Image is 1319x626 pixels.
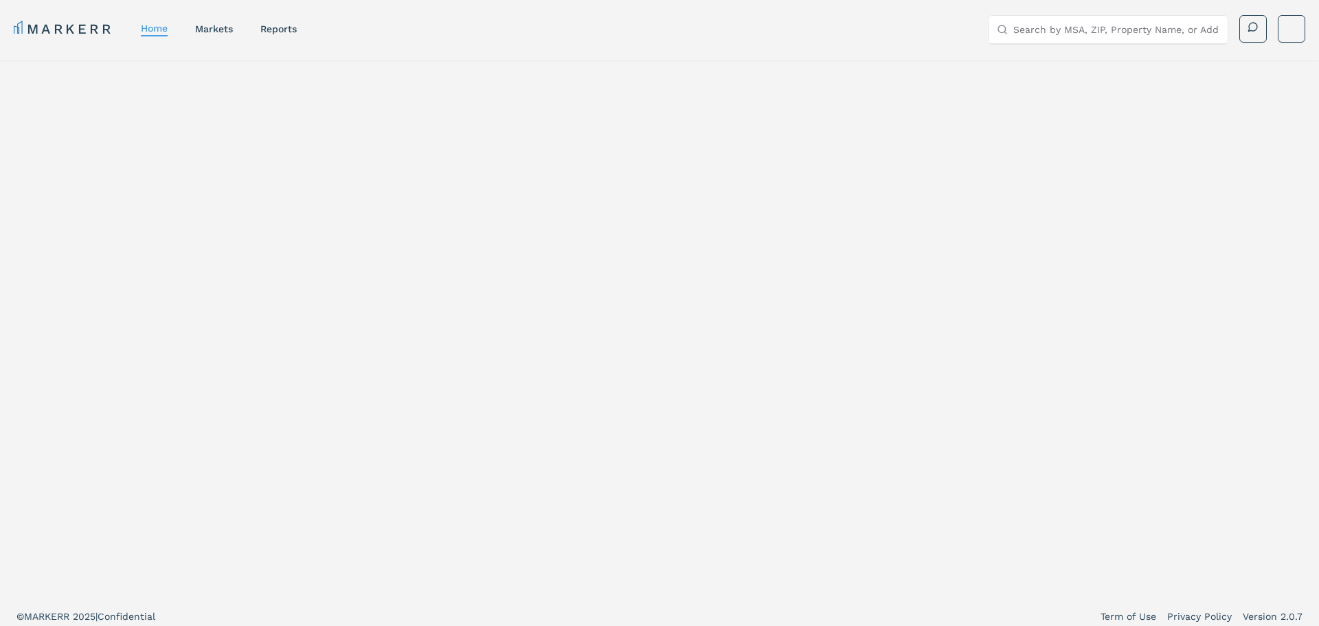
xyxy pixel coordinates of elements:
[260,23,297,34] a: reports
[98,611,155,622] span: Confidential
[1167,610,1232,623] a: Privacy Policy
[16,611,24,622] span: ©
[14,19,113,38] a: MARKERR
[1243,610,1303,623] a: Version 2.0.7
[73,611,98,622] span: 2025 |
[195,23,233,34] a: markets
[1013,16,1219,43] input: Search by MSA, ZIP, Property Name, or Address
[1101,610,1156,623] a: Term of Use
[24,611,73,622] span: MARKERR
[141,23,168,34] a: home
